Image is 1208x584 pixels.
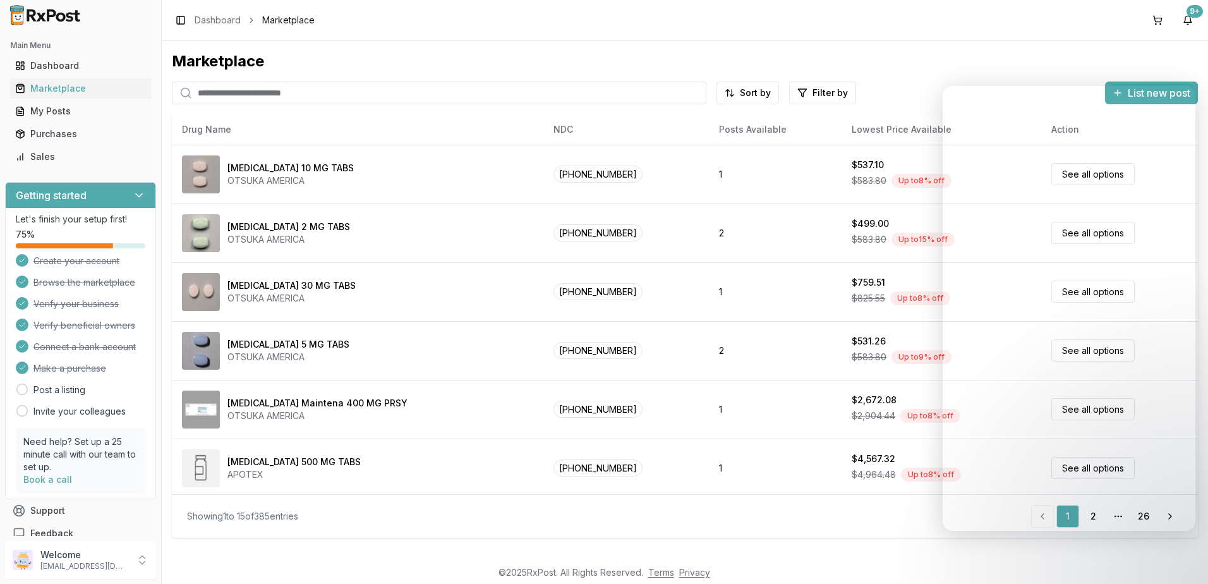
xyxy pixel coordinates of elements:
a: Dashboard [10,54,151,77]
span: $825.55 [852,292,885,305]
a: My Posts [10,100,151,123]
span: [PHONE_NUMBER] [553,459,643,477]
img: Abilify 5 MG TABS [182,332,220,370]
nav: breadcrumb [195,14,315,27]
th: Posts Available [709,114,842,145]
span: $583.80 [852,233,886,246]
div: OTSUKA AMERICA [227,292,356,305]
span: Connect a bank account [33,341,136,353]
div: [MEDICAL_DATA] 30 MG TABS [227,279,356,292]
a: Marketplace [10,77,151,100]
a: Book a call [23,474,72,485]
div: OTSUKA AMERICA [227,410,408,422]
div: My Posts [15,105,146,118]
p: [EMAIL_ADDRESS][DOMAIN_NAME] [40,561,128,571]
span: Create your account [33,255,119,267]
div: Purchases [15,128,146,140]
td: 1 [709,439,842,497]
span: [PHONE_NUMBER] [553,342,643,359]
img: Abilify 2 MG TABS [182,214,220,252]
span: [PHONE_NUMBER] [553,224,643,241]
th: Drug Name [172,114,543,145]
span: [PHONE_NUMBER] [553,401,643,418]
div: OTSUKA AMERICA [227,233,350,246]
div: Up to 8 % off [901,468,961,482]
span: Verify your business [33,298,119,310]
a: Purchases [10,123,151,145]
div: 9+ [1187,5,1203,18]
button: Sort by [716,82,779,104]
div: [MEDICAL_DATA] 500 MG TABS [227,456,361,468]
h3: Getting started [16,188,87,203]
img: Abilify 30 MG TABS [182,273,220,311]
span: $2,904.44 [852,410,895,422]
div: Marketplace [172,51,1198,71]
div: $4,567.32 [852,453,895,465]
div: [MEDICAL_DATA] 5 MG TABS [227,338,349,351]
img: Abilify Maintena 400 MG PRSY [182,391,220,429]
span: $583.80 [852,351,886,363]
span: Make a purchase [33,362,106,375]
div: $499.00 [852,217,889,230]
div: Up to 15 % off [891,233,955,246]
iframe: Intercom live chat [943,86,1195,531]
a: Invite your colleagues [33,405,126,418]
span: Marketplace [262,14,315,27]
th: NDC [543,114,709,145]
div: Up to 8 % off [900,409,960,423]
td: 1 [709,380,842,439]
span: Filter by [812,87,848,99]
div: [MEDICAL_DATA] 2 MG TABS [227,221,350,233]
th: Lowest Price Available [842,114,1041,145]
span: 75 % [16,228,35,241]
button: Purchases [5,124,156,144]
div: $2,672.08 [852,394,897,406]
iframe: Intercom live chat [1165,541,1195,571]
div: Up to 9 % off [891,350,951,364]
span: Browse the marketplace [33,276,135,289]
div: APOTEX [227,468,361,481]
div: Sales [15,150,146,163]
span: List new post [1128,85,1190,100]
td: 1 [709,145,842,204]
div: Up to 8 % off [891,174,951,188]
img: RxPost Logo [5,5,86,25]
button: Marketplace [5,78,156,99]
a: Dashboard [195,14,241,27]
button: My Posts [5,101,156,121]
span: Verify beneficial owners [33,319,135,332]
div: OTSUKA AMERICA [227,174,354,187]
img: Abiraterone Acetate 500 MG TABS [182,449,220,487]
div: Up to 8 % off [890,291,950,305]
div: $537.10 [852,159,884,171]
td: 1 [709,262,842,321]
a: Post a listing [33,384,85,396]
button: 9+ [1178,10,1198,30]
button: Filter by [789,82,856,104]
img: Abilify 10 MG TABS [182,155,220,193]
div: [MEDICAL_DATA] Maintena 400 MG PRSY [227,397,408,410]
button: Dashboard [5,56,156,76]
span: $583.80 [852,174,886,187]
a: Sales [10,145,151,168]
td: 2 [709,204,842,262]
span: Sort by [740,87,771,99]
td: 2 [709,321,842,380]
span: [PHONE_NUMBER] [553,283,643,300]
button: List new post [1105,82,1198,104]
p: Need help? Set up a 25 minute call with our team to set up. [23,435,138,473]
div: Dashboard [15,59,146,72]
div: $759.51 [852,276,885,289]
img: User avatar [13,550,33,570]
div: Marketplace [15,82,146,95]
button: Support [5,499,156,522]
a: Privacy [679,567,710,578]
span: [PHONE_NUMBER] [553,166,643,183]
button: Feedback [5,522,156,545]
a: Terms [648,567,674,578]
button: Sales [5,147,156,167]
span: Feedback [30,527,73,540]
div: $531.26 [852,335,886,348]
span: $4,964.48 [852,468,896,481]
div: Showing 1 to 15 of 385 entries [187,510,298,523]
